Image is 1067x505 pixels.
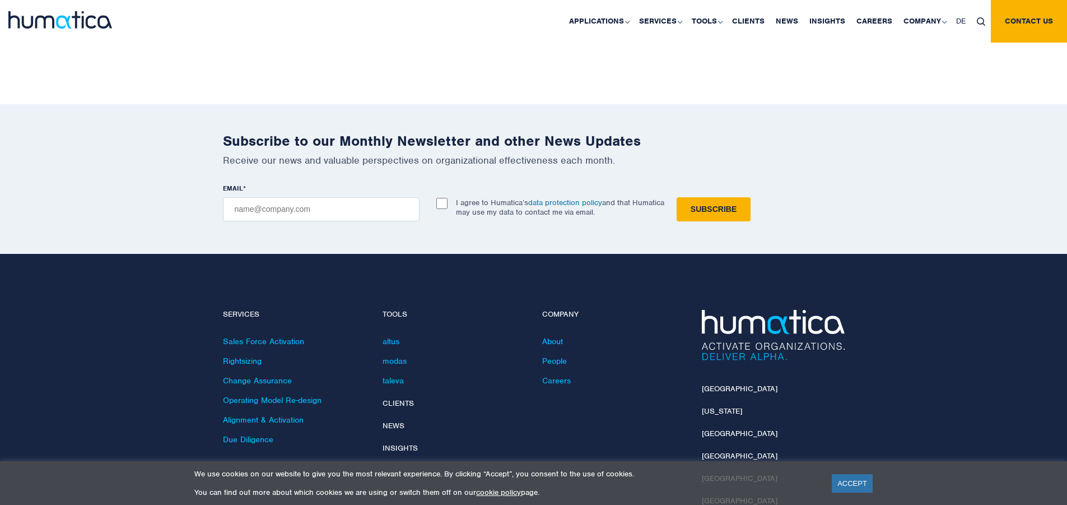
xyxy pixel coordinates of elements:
a: Careers [542,376,571,386]
input: I agree to Humatica’sdata protection policyand that Humatica may use my data to contact me via em... [436,198,448,209]
p: Receive our news and valuable perspectives on organizational effectiveness each month. [223,154,845,166]
img: search_icon [977,17,985,26]
a: Operating Model Re-design [223,395,322,405]
a: Change Assurance [223,376,292,386]
a: Insights [383,443,418,453]
a: News [383,421,404,430]
input: Subscribe [677,197,751,221]
a: People [542,356,567,366]
h4: Company [542,310,685,319]
img: logo [8,11,112,29]
a: modas [383,356,407,366]
h2: Subscribe to our Monthly Newsletter and other News Updates [223,132,845,150]
p: You can find out more about which cookies we are using or switch them off on our page. [194,488,818,497]
a: data protection policy [528,198,602,207]
span: DE [956,16,966,26]
h4: Services [223,310,366,319]
a: Sales Force Activation [223,336,304,346]
a: Alignment & Activation [223,415,304,425]
input: name@company.com [223,197,420,221]
a: [GEOGRAPHIC_DATA] [702,384,777,393]
a: [GEOGRAPHIC_DATA] [702,429,777,438]
a: taleva [383,376,404,386]
a: [US_STATE] [702,406,742,416]
p: We use cookies on our website to give you the most relevant experience. By clicking “Accept”, you... [194,469,818,479]
a: altus [383,336,399,346]
a: Due Diligence [223,434,273,444]
p: I agree to Humatica’s and that Humatica may use my data to contact me via email. [456,198,664,217]
span: EMAIL [223,184,243,193]
a: [GEOGRAPHIC_DATA] [702,451,777,461]
h4: Tools [383,310,525,319]
img: Humatica [702,310,845,360]
a: Clients [383,399,414,408]
a: About [542,336,563,346]
a: ACCEPT [832,474,873,493]
a: cookie policy [476,488,521,497]
a: Rightsizing [223,356,262,366]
